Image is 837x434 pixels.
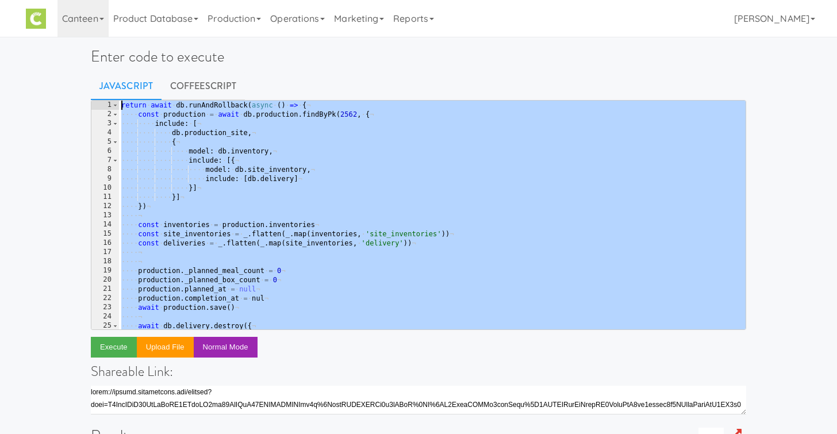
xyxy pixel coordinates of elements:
div: 19 [91,266,119,275]
div: 13 [91,211,119,220]
div: 2 [91,110,119,119]
div: 5 [91,137,119,147]
a: CoffeeScript [162,72,245,101]
div: 23 [91,303,119,312]
div: 9 [91,174,119,183]
textarea: lorem://ipsumd.sitametcons.adi/elitsed?doei=T4IncIDiD30UtLaBoRE1ETdoLO2ma89AlIQuA47ENIMADMINImv4q... [91,386,746,414]
div: 10 [91,183,119,193]
h4: Shareable Link: [91,364,746,379]
div: 20 [91,275,119,285]
div: 11 [91,193,119,202]
div: 22 [91,294,119,303]
div: 21 [91,285,119,294]
h1: Enter code to execute [91,48,746,65]
button: Normal Mode [194,337,258,358]
button: Upload file [137,337,194,358]
div: 3 [91,119,119,128]
div: 24 [91,312,119,321]
div: 7 [91,156,119,165]
div: 6 [91,147,119,156]
button: Execute [91,337,137,358]
div: 16 [91,239,119,248]
div: 12 [91,202,119,211]
div: 18 [91,257,119,266]
div: 8 [91,165,119,174]
div: 4 [91,128,119,137]
div: 15 [91,229,119,239]
div: 14 [91,220,119,229]
img: Micromart [26,9,46,29]
div: 17 [91,248,119,257]
a: Javascript [91,72,162,101]
div: 25 [91,321,119,331]
div: 1 [91,101,119,110]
